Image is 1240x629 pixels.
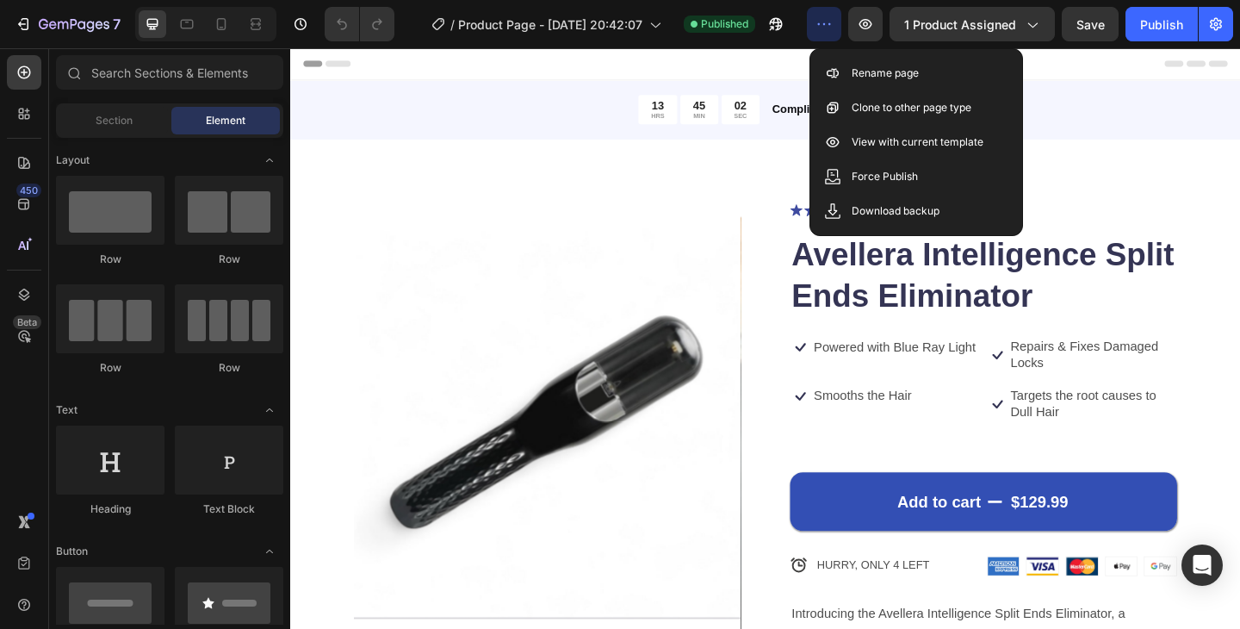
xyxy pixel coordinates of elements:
[56,402,77,418] span: Text
[56,252,164,267] div: Row
[852,65,919,82] p: Rename page
[175,252,283,267] div: Row
[56,153,90,168] span: Layout
[628,169,767,186] p: 122,000+ Happy Customers
[887,554,921,574] img: gempages_586075959208182475-13fa78a7-7bd2-4645-88ad-c4aa9d05fec7.png
[844,554,878,574] img: gempages_586075959208182475-fb7ee536-02c7-4aec-a1eb-ec7df7a23e60.png
[1125,7,1198,41] button: Publish
[256,396,283,424] span: Toggle open
[458,16,642,34] span: Product Page - [DATE] 20:42:07
[904,16,1016,34] span: 1 product assigned
[393,54,407,70] div: 13
[483,54,497,70] div: 02
[393,70,407,78] p: HRS
[660,483,752,505] div: Add to cart
[438,70,452,78] p: MIN
[256,146,283,174] span: Toggle open
[1062,7,1119,41] button: Save
[801,554,835,574] img: gempages_586075959208182475-58563f15-5621-4d17-ba00-1e26641ff994.png
[56,501,164,517] div: Heading
[543,462,964,526] button: Add to cart
[784,370,964,406] p: Targets the root causes to Dull Hair
[56,55,283,90] input: Search Sections & Elements
[256,538,283,565] span: Toggle open
[175,360,283,376] div: Row
[113,14,121,34] p: 7
[852,99,971,116] p: Clone to other page type
[450,16,455,34] span: /
[784,316,964,352] p: Repairs & Fixes Damaged Locks
[16,184,41,197] div: 450
[13,315,41,329] div: Beta
[325,7,394,41] div: Undo/Redo
[1076,17,1105,32] span: Save
[543,201,964,294] h1: Avellera Intelligence Split Ends Eliminator
[56,544,88,559] span: Button
[290,48,1240,629] iframe: Design area
[782,481,847,507] div: $129.99
[1181,545,1223,586] div: Open Intercom Messenger
[1140,16,1183,34] div: Publish
[524,58,1032,76] p: Complimentary Shipping Ends in.
[852,202,939,220] p: Download backup
[890,7,1055,41] button: 1 product assigned
[929,554,964,574] img: gempages_586075959208182475-e882a8d5-8599-424c-9ab9-55f1fb26e3f1.png
[569,317,746,335] p: Powered with Blue Ray Light
[56,360,164,376] div: Row
[852,134,983,151] p: View with current template
[483,70,497,78] p: SEC
[852,168,918,185] p: Force Publish
[573,555,695,570] p: HURRY, ONLY 4 LEFT
[175,501,283,517] div: Text Block
[701,16,748,32] span: Published
[569,370,676,388] p: Smooths the Hair
[96,113,133,128] span: Section
[206,113,245,128] span: Element
[759,554,793,574] img: gempages_586075959208182475-f878b7c5-4dd1-4c43-aef0-79d35646dfcc.png
[438,54,452,70] div: 45
[7,7,128,41] button: 7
